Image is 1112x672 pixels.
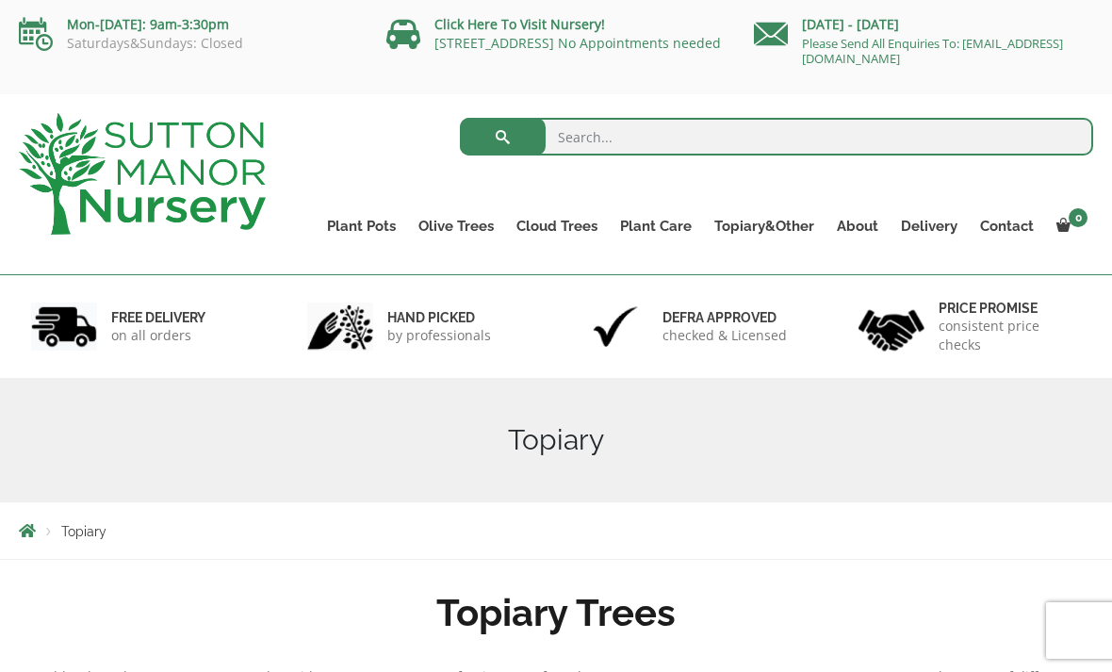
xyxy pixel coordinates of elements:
[111,309,205,326] h6: FREE DELIVERY
[1045,213,1093,239] a: 0
[387,326,491,345] p: by professionals
[407,213,505,239] a: Olive Trees
[662,309,787,326] h6: Defra approved
[434,34,721,52] a: [STREET_ADDRESS] No Appointments needed
[969,213,1045,239] a: Contact
[939,300,1082,317] h6: Price promise
[505,213,609,239] a: Cloud Trees
[609,213,703,239] a: Plant Care
[387,309,491,326] h6: hand picked
[460,118,1094,156] input: Search...
[1069,208,1087,227] span: 0
[582,303,648,351] img: 3.jpg
[31,303,97,351] img: 1.jpg
[859,298,924,355] img: 4.jpg
[826,213,890,239] a: About
[19,423,1093,457] h1: Topiary
[61,524,106,539] span: Topiary
[436,590,676,634] b: Topiary Trees
[939,317,1082,354] p: consistent price checks
[890,213,969,239] a: Delivery
[19,113,266,235] img: logo
[802,35,1063,67] a: Please Send All Enquiries To: [EMAIL_ADDRESS][DOMAIN_NAME]
[111,326,205,345] p: on all orders
[434,15,605,33] a: Click Here To Visit Nursery!
[19,36,358,51] p: Saturdays&Sundays: Closed
[316,213,407,239] a: Plant Pots
[307,303,373,351] img: 2.jpg
[19,13,358,36] p: Mon-[DATE]: 9am-3:30pm
[19,523,1093,538] nav: Breadcrumbs
[703,213,826,239] a: Topiary&Other
[754,13,1093,36] p: [DATE] - [DATE]
[662,326,787,345] p: checked & Licensed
